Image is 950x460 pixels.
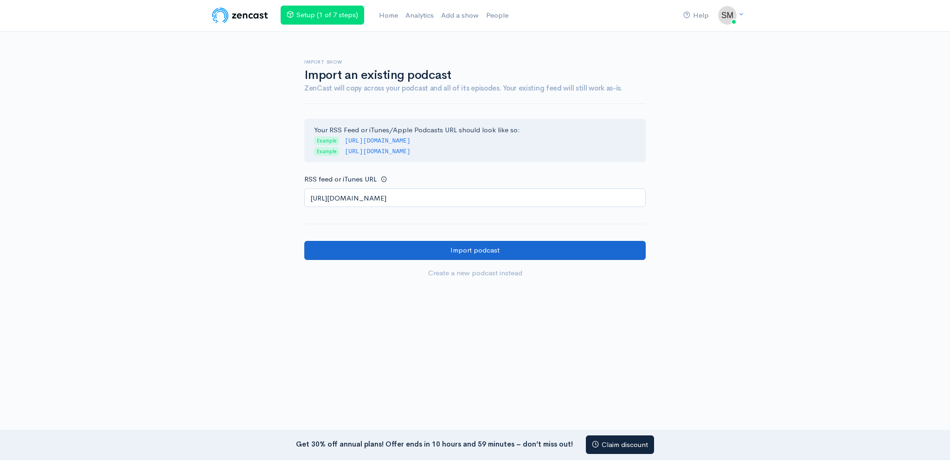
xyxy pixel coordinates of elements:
img: ZenCast Logo [211,6,270,25]
a: People [482,6,512,26]
a: Setup (1 of 7 steps) [281,6,364,25]
img: ... [718,6,737,25]
strong: Get 30% off annual plans! Offer ends in 10 hours and 59 minutes – don’t miss out! [296,439,573,448]
input: Import podcast [304,241,646,260]
code: [URL][DOMAIN_NAME] [345,148,411,155]
a: Home [375,6,402,26]
h1: Import an existing podcast [304,69,646,82]
a: Analytics [402,6,437,26]
span: Example [314,147,339,156]
a: Claim discount [586,435,654,454]
h4: ZenCast will copy across your podcast and all of its episodes. Your existing feed will still work... [304,84,646,92]
div: Your RSS Feed or iTunes/Apple Podcasts URL should look like so: [304,119,646,162]
span: Example [314,136,339,145]
a: Add a show [437,6,482,26]
label: RSS feed or iTunes URL [304,174,377,185]
input: http://your-podcast.com/rss [304,188,646,207]
a: Create a new podcast instead [304,264,646,283]
h6: Import show [304,59,646,65]
a: Help [680,6,712,26]
code: [URL][DOMAIN_NAME] [345,137,411,144]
